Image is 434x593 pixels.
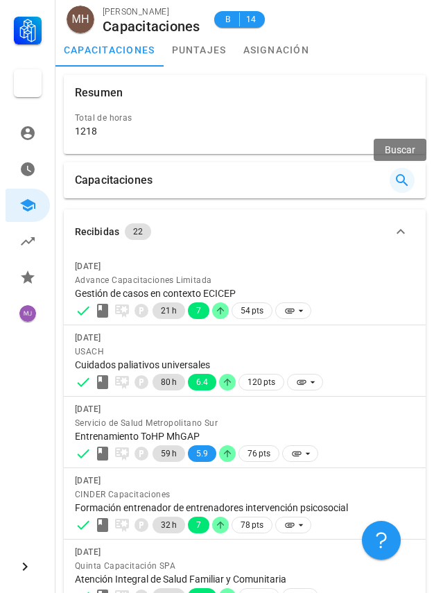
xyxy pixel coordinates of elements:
[75,275,211,285] span: Advance Capacitaciones Limitada
[75,75,123,111] div: Resumen
[103,19,200,34] div: Capacitaciones
[248,447,270,461] span: 76 pts
[161,374,177,390] span: 80 h
[75,418,218,428] span: Servicio de Salud Metropolitano Sur
[75,545,415,559] div: [DATE]
[75,359,415,371] div: Cuidados paliativos universales
[248,375,275,389] span: 120 pts
[75,162,153,198] div: Capacitaciones
[235,33,318,67] a: asignación
[75,573,415,585] div: Atención Integral de Salud Familiar y Comunitaria
[75,430,415,442] div: Entrenamiento ToHP MhGAP
[75,490,170,499] span: CINDER Capacitaciones
[72,6,89,33] span: MH
[133,223,143,240] span: 22
[223,12,234,26] span: B
[75,561,175,571] span: Quinta Capacitación SPA
[75,501,415,514] div: Formación entrenador de entrenadores intervención psicosocial
[164,33,235,67] a: puntajes
[241,518,263,532] span: 78 pts
[196,302,201,319] span: 7
[241,304,263,318] span: 54 pts
[75,402,415,416] div: [DATE]
[75,111,415,125] div: Total de horas
[64,209,426,254] button: Recibidas 22
[75,347,104,356] span: USACH
[75,287,415,300] div: Gestión de casos en contexto ECICEP
[196,445,208,462] span: 5.9
[75,224,119,239] div: Recibidas
[103,5,200,19] div: [PERSON_NAME]
[67,6,94,33] div: avatar
[161,445,177,462] span: 59 h
[75,259,415,273] div: [DATE]
[19,305,36,322] div: avatar
[75,474,415,488] div: [DATE]
[55,33,164,67] a: capacitaciones
[196,517,201,533] span: 7
[75,331,415,345] div: [DATE]
[196,374,208,390] span: 6.4
[161,302,177,319] span: 21 h
[75,125,97,137] div: 1218
[161,517,177,533] span: 32 h
[245,12,257,26] span: 14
